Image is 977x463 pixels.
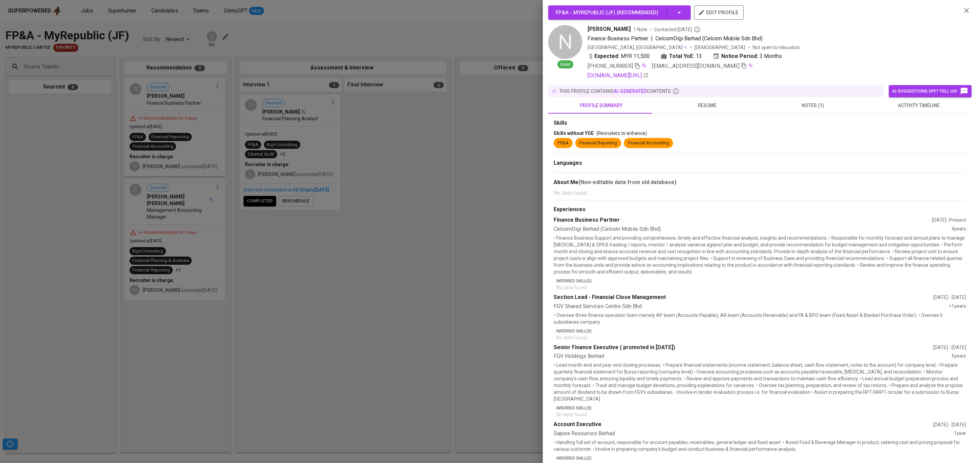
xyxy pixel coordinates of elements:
[892,87,968,95] span: AI suggestions off? Tell us!
[559,88,671,95] p: this profile contains contents
[556,284,966,291] p: No data found.
[748,63,753,68] img: magic_wand.svg
[641,63,647,68] img: magic_wand.svg
[700,8,738,17] span: edit profile
[713,52,782,60] div: 3 Months
[694,9,744,15] a: edit profile
[694,26,701,33] svg: By Malaysia recruiter
[694,44,746,51] span: [DEMOGRAPHIC_DATA]
[594,52,619,60] b: Expected:
[554,362,966,402] p: • Lead month-end and year-end closing processes. • Prepare financial statements (income statement...
[557,61,573,68] span: Open
[753,44,800,51] p: Not open to relocation
[556,411,966,418] p: No data found.
[554,312,966,325] p: • Oversee three finance operation team namely AP team (Accounts Payable), AR team (Accounts Recei...
[933,344,966,351] div: [DATE] - [DATE]
[554,189,966,197] p: No data found.
[554,430,954,438] div: Sapura Resources Berhad
[558,140,569,146] div: FP&A
[554,235,966,275] p: • Finance Business Support and providing comprehensive, timely and effective financial analysis, ...
[554,130,594,136] span: Skills without YOE
[588,25,631,33] span: [PERSON_NAME]
[669,52,694,60] b: Total YoE:
[764,101,862,110] span: notes (1)
[579,140,617,146] div: Financial Reporting
[933,421,966,428] div: [DATE] - [DATE]
[554,303,949,310] div: FGV Shared Services Centre Sdn Bhd
[588,52,650,60] div: MYR 11,500
[694,5,744,20] button: edit profile
[721,52,758,60] b: Notice Period:
[556,278,966,284] p: Inferred Skill(s)
[578,179,676,185] b: (Non-editable data from old database)
[556,328,966,334] p: Inferred Skill(s)
[554,206,966,214] div: Experiences
[556,334,966,341] p: No data found.
[949,303,966,310] div: <1 years
[554,178,966,186] div: About Me
[952,353,966,360] div: 5 years
[654,26,701,33] span: Contacted [DATE]
[556,405,966,411] p: Inferred Skill(s)
[556,455,966,461] p: Inferred Skill(s)
[554,225,952,233] div: CelcomDigi Berhad (Celcom Mobile Sdn Bhd)
[889,85,972,97] button: AI suggestions off? Tell us!
[552,101,650,110] span: profile summary
[588,35,648,42] span: Finance Business Partner
[952,225,966,233] div: 4 years
[870,101,968,110] span: activity timeline
[596,130,647,136] span: (Recruiters to enhance)
[554,294,933,301] div: Section Lead - Financial Close Management
[554,421,933,428] div: Account Executive
[954,430,966,438] div: 1 year
[554,344,933,351] div: Senior Finance Executive ( promoted in [DATE])
[554,439,966,452] p: • Handling full set of account, responsible for account payables, receivables, general ledger and...
[932,217,966,223] div: [DATE] - Present
[651,35,653,43] span: |
[548,5,691,20] button: FP&A - MyRepublic (JF) (Recommended)
[633,26,647,33] span: 1 Note
[696,52,702,60] span: 13
[655,35,763,42] span: CelcomDigi Berhad (Celcom Mobile Sdn Bhd)
[548,25,582,59] div: N
[933,294,966,301] div: [DATE] - [DATE]
[554,119,966,127] div: Skills
[588,63,633,69] span: [PHONE_NUMBER]
[652,63,740,69] span: [EMAIL_ADDRESS][DOMAIN_NAME]
[554,159,966,167] div: Languages
[614,88,647,94] span: AI-generated
[554,216,932,224] div: Finance Business Partner
[628,140,669,146] div: Financial Accounting
[556,9,658,16] span: FP&A - MyRepublic (JF) ( Recommended )
[658,101,756,110] span: resume
[588,44,688,51] div: [GEOGRAPHIC_DATA], [GEOGRAPHIC_DATA]
[588,72,649,80] a: [DOMAIN_NAME][URL]
[554,353,952,360] div: FGV Holdings Berhad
